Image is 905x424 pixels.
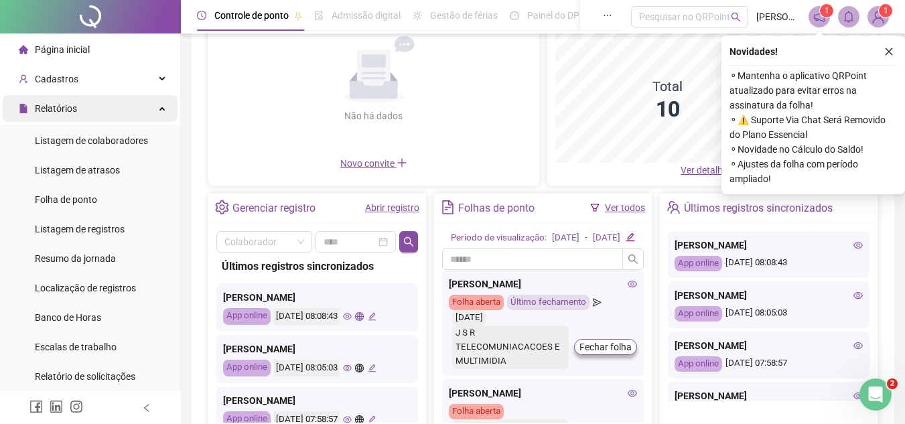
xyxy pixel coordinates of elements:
div: - [585,231,587,245]
div: [PERSON_NAME] [449,386,637,401]
span: file-done [314,11,324,20]
span: ⚬ Novidade no Cálculo do Saldo! [729,142,897,157]
div: [PERSON_NAME] [675,338,863,353]
div: App online [675,356,722,372]
div: [DATE] [552,231,579,245]
div: [PERSON_NAME] [675,388,863,403]
span: close [884,47,894,56]
a: Ver todos [605,202,645,213]
span: dashboard [510,11,519,20]
span: file [19,104,28,113]
span: global [355,312,364,321]
span: global [355,364,364,372]
div: [DATE] 07:58:57 [675,356,863,372]
span: clock-circle [197,11,206,20]
span: 1 [825,6,829,15]
a: Ver detalhes down [681,165,744,175]
span: send [593,295,602,310]
div: [DATE] 08:08:43 [274,308,340,325]
span: Listagem de colaboradores [35,135,148,146]
span: eye [853,240,863,250]
span: Página inicial [35,44,90,55]
div: Últimos registros sincronizados [222,258,413,275]
span: bell [843,11,855,23]
span: 1 [884,6,888,15]
a: Abrir registro [365,202,419,213]
span: global [355,415,364,424]
div: Gerenciar registro [232,197,316,220]
span: eye [853,391,863,401]
div: App online [675,306,722,322]
sup: Atualize o seu contato no menu Meus Dados [879,4,892,17]
button: Fechar folha [574,339,637,355]
span: Banco de Horas [35,312,101,323]
span: Novo convite [340,158,407,169]
span: eye [343,312,352,321]
span: search [403,236,414,247]
div: [PERSON_NAME] [223,290,411,305]
span: eye [628,388,637,398]
span: team [667,200,681,214]
span: notification [813,11,825,23]
sup: 1 [820,4,833,17]
span: edit [368,364,376,372]
span: linkedin [50,400,63,413]
span: file-text [441,200,455,214]
span: Admissão digital [332,10,401,21]
span: eye [853,291,863,300]
span: left [142,403,151,413]
span: Fechar folha [579,340,632,354]
div: Último fechamento [507,295,589,310]
span: edit [368,415,376,424]
span: user-add [19,74,28,84]
div: [DATE] 08:08:43 [675,256,863,271]
div: [PERSON_NAME] [449,277,637,291]
span: pushpin [294,12,302,20]
div: [DATE] 08:05:03 [675,306,863,322]
div: [PERSON_NAME] [223,342,411,356]
span: eye [628,279,637,289]
div: Folha aberta [449,295,504,310]
span: ⚬ Ajustes da folha com período ampliado! [729,157,897,186]
span: Relatório de solicitações [35,371,135,382]
span: eye [343,364,352,372]
div: [PERSON_NAME] [675,238,863,253]
span: Gestão de férias [430,10,498,21]
span: 2 [887,378,898,389]
span: Controle de ponto [214,10,289,21]
span: ⚬ ⚠️ Suporte Via Chat Será Removido do Plano Essencial [729,113,897,142]
div: App online [223,360,271,376]
span: Ver detalhes [681,165,732,175]
div: [PERSON_NAME] [675,288,863,303]
span: edit [626,232,634,241]
div: J S R TELECOMUNIACACOES E MULTIMIDIA [452,326,569,369]
span: [PERSON_NAME] [756,9,800,24]
div: Período de visualização: [451,231,547,245]
span: setting [215,200,229,214]
div: App online [675,256,722,271]
span: Listagem de atrasos [35,165,120,175]
span: Escalas de trabalho [35,342,117,352]
img: 67939 [868,7,888,27]
iframe: Intercom live chat [859,378,892,411]
div: Folha aberta [449,404,504,419]
span: search [628,254,638,265]
div: [DATE] [452,310,486,326]
span: Relatórios [35,103,77,114]
span: Cadastros [35,74,78,84]
span: instagram [70,400,83,413]
span: filter [590,203,600,212]
span: facebook [29,400,43,413]
span: eye [853,341,863,350]
span: edit [368,312,376,321]
span: eye [343,415,352,424]
div: Últimos registros sincronizados [684,197,833,220]
div: [DATE] 08:05:03 [274,360,340,376]
span: Resumo da jornada [35,253,116,264]
span: ⚬ Mantenha o aplicativo QRPoint atualizado para evitar erros na assinatura da folha! [729,68,897,113]
div: [PERSON_NAME] [223,393,411,408]
div: [DATE] [593,231,620,245]
div: Não há dados [312,109,435,123]
span: Localização de registros [35,283,136,293]
span: Painel do DP [527,10,579,21]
